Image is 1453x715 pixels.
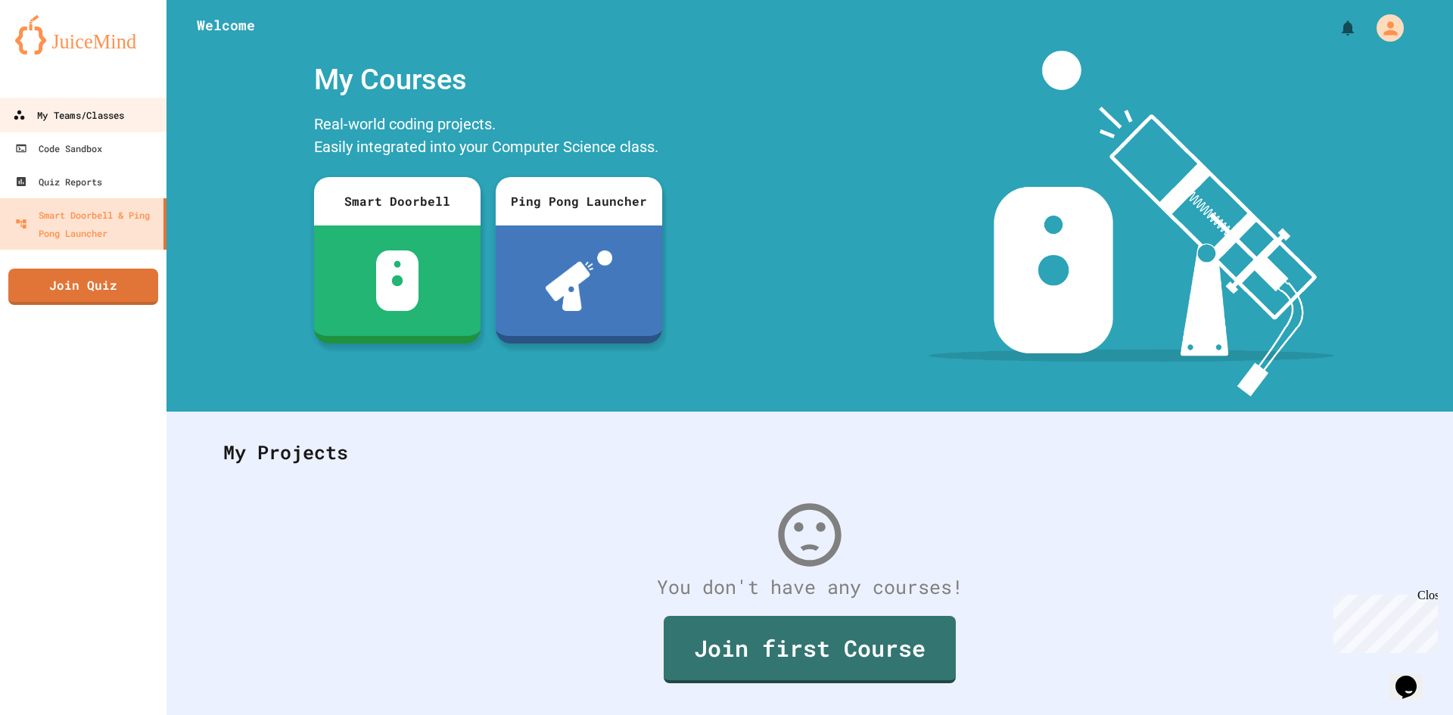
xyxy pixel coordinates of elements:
div: Chat with us now!Close [6,6,104,96]
div: Real-world coding projects. Easily integrated into your Computer Science class. [306,109,670,166]
div: You don't have any courses! [208,573,1411,602]
div: Ping Pong Launcher [496,177,662,225]
iframe: chat widget [1327,589,1438,653]
a: Join first Course [664,616,956,683]
div: My Teams/Classes [13,106,124,125]
img: sdb-white.svg [376,250,419,311]
img: ppl-with-ball.png [546,250,613,311]
img: banner-image-my-projects.png [929,51,1334,396]
div: Smart Doorbell & Ping Pong Launcher [15,206,157,242]
img: logo-orange.svg [15,15,151,54]
div: My Notifications [1311,15,1361,41]
div: My Projects [208,423,1411,482]
iframe: chat widget [1389,654,1438,700]
div: Smart Doorbell [314,177,481,225]
div: My Account [1361,11,1408,45]
div: My Courses [306,51,670,109]
div: Code Sandbox [15,139,102,157]
a: Join Quiz [8,269,158,305]
div: Quiz Reports [15,173,102,191]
